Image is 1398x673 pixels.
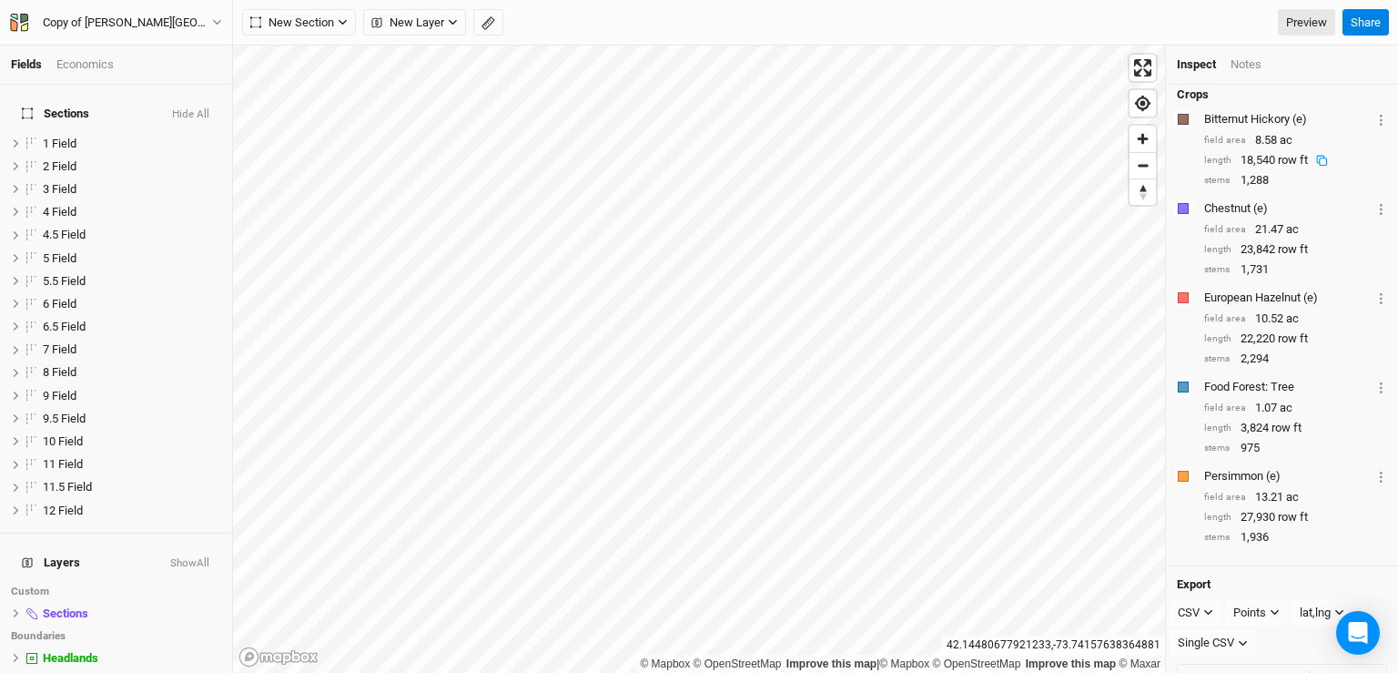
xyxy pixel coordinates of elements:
button: New Layer [363,9,466,36]
span: Zoom in [1130,126,1156,152]
button: Crop Usage [1375,465,1387,486]
div: 11 Field [43,457,221,472]
div: Bitternut Hickory (e) [1204,111,1372,127]
a: Mapbox logo [238,647,319,668]
button: Crop Usage [1375,108,1387,129]
a: Mapbox [879,658,929,670]
span: Sections [43,607,88,620]
button: New Section [242,9,356,36]
span: row ft [1278,331,1308,347]
div: Chestnut (e) [1204,200,1372,217]
button: CSV [1170,599,1221,627]
button: Shortcut: M [473,9,503,36]
button: Crop Usage [1375,376,1387,397]
canvas: Map [233,46,1165,673]
div: | [640,655,1160,673]
span: ac [1280,132,1292,148]
div: Points [1233,604,1266,622]
div: Food Forest: Tree [1204,379,1372,395]
div: Sections [43,607,221,621]
div: 22,220 [1204,331,1387,347]
span: row ft [1278,241,1308,258]
a: Improve this map [786,658,876,670]
div: 6.5 Field [43,320,221,334]
div: Copy of Opal Grove Farm [43,14,212,32]
span: 12 Field [43,504,83,517]
button: Enter fullscreen [1130,55,1156,81]
button: Points [1225,599,1288,627]
button: Find my location [1130,90,1156,117]
div: 8 Field [43,365,221,380]
div: 9.5 Field [43,412,221,426]
div: European Hazelnut (e) [1204,290,1372,306]
span: Zoom out [1130,153,1156,178]
button: Single CSV [1170,629,1256,657]
div: 4 Field [43,205,221,219]
div: 1,288 [1204,172,1387,189]
span: 4.5 Field [43,228,86,241]
div: stems [1204,442,1231,455]
div: field area [1204,491,1246,505]
span: 9.5 Field [43,412,86,425]
div: Economics [56,56,114,73]
div: stems [1204,531,1231,545]
span: ac [1286,221,1299,238]
h4: Crops [1177,87,1209,102]
span: 1 Field [43,137,76,150]
span: 6.5 Field [43,320,86,333]
div: field area [1204,223,1246,237]
div: length [1204,332,1231,346]
div: Headlands [43,651,221,666]
button: lat,lng [1292,599,1352,627]
div: stems [1204,263,1231,277]
button: Crop Usage [1375,198,1387,219]
span: Sections [22,107,89,121]
div: 18,540 [1241,152,1336,168]
div: 7 Field [43,342,221,357]
span: row ft [1278,509,1308,525]
h4: Export [1177,577,1387,592]
a: Improve this map [1026,658,1116,670]
span: Layers [22,556,80,570]
div: Open Intercom Messenger [1336,611,1380,655]
span: row ft [1278,153,1308,167]
a: OpenStreetMap [694,658,782,670]
span: ac [1286,311,1299,327]
span: 11 Field [43,457,83,471]
span: 5.5 Field [43,274,86,288]
div: 27,930 [1204,509,1387,525]
div: lat,lng [1300,604,1331,622]
div: Single CSV [1178,634,1234,652]
div: 4.5 Field [43,228,221,242]
span: 6 Field [43,297,76,311]
span: Reset bearing to north [1130,179,1156,205]
div: 13.21 [1204,489,1387,505]
div: 23,842 [1204,241,1387,258]
span: ac [1286,489,1299,505]
div: 21.47 [1204,221,1387,238]
span: 4 Field [43,205,76,219]
button: Share [1342,9,1389,36]
button: Hide All [171,108,210,121]
div: Copy of [PERSON_NAME][GEOGRAPHIC_DATA] [43,14,212,32]
a: Mapbox [640,658,690,670]
div: length [1204,243,1231,257]
div: 3 Field [43,182,221,197]
button: Crop Usage [1375,287,1387,308]
div: 6 Field [43,297,221,311]
span: 7 Field [43,342,76,356]
div: stems [1204,174,1231,188]
a: Fields [11,57,42,71]
div: field area [1204,134,1246,148]
div: 42.14480677921233 , -73.74157638364881 [942,636,1165,655]
div: 2 Field [43,159,221,174]
a: OpenStreetMap [933,658,1021,670]
button: Copy [1308,154,1336,168]
div: field area [1204,402,1246,415]
div: 975 [1204,440,1387,456]
span: 8 Field [43,365,76,379]
span: row ft [1271,420,1302,436]
span: 11.5 Field [43,480,92,494]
